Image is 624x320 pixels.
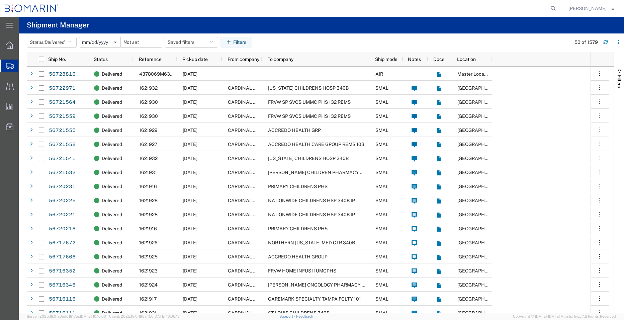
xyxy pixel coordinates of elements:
[139,57,162,62] span: Reference
[139,85,158,91] span: 1621932
[408,57,421,62] span: Notes
[183,156,197,161] span: 09/04/2025
[457,85,505,91] span: Wood Hollow
[228,57,259,62] span: From company
[513,314,616,319] span: Copyright © [DATE]-[DATE] Agistix Inc., All Rights Reserved
[375,128,388,133] span: SMAL
[102,137,122,151] span: Delivered
[183,142,197,147] span: 09/04/2025
[49,111,76,122] a: 56721559
[375,198,388,203] span: SMAL
[228,310,272,316] span: CARDINAL HEALTH
[228,156,272,161] span: CARDINAL HEALTH
[375,99,388,105] span: SMAL
[228,184,272,189] span: CARDINAL HEALTH
[139,128,158,133] span: 1621929
[457,156,505,161] span: Wood Hollow
[220,37,252,48] button: Filters
[228,268,272,273] span: CARDINAL HEALTH
[183,268,197,273] span: 09/04/2025
[109,314,180,318] span: Client: 2025.18.0-198a450
[44,39,65,45] span: Delivered
[228,198,272,203] span: CARDINAL HEALTH
[139,310,157,316] span: 1621921
[268,198,355,203] span: NATIONWIDE CHILDRENS HSP 340B IP
[457,57,476,62] span: Location
[182,57,208,62] span: Pickup date
[139,184,157,189] span: 1621916
[433,57,444,62] span: Docs
[102,109,122,123] span: Delivered
[49,69,76,80] a: 56728816
[48,57,66,62] span: Ship No.
[102,165,122,179] span: Delivered
[139,156,158,161] span: 1621932
[183,240,197,245] span: 09/04/2025
[375,71,383,77] span: AIR
[268,156,349,161] span: TEXAS CHILDRENS HOSP 340B
[102,250,122,264] span: Delivered
[375,296,388,302] span: SMAL
[228,282,272,288] span: CARDINAL HEALTH
[375,268,388,273] span: SMAL
[27,17,89,33] h4: Shipment Manager
[268,254,328,259] span: ACCREDO HEALTH GROUP
[457,170,505,175] span: Wood Hollow
[457,113,505,119] span: Wood Hollow
[457,282,505,288] span: Wood Hollow
[375,184,388,189] span: SMAL
[457,226,505,231] span: Wood Hollow
[183,85,197,91] span: 09/04/2025
[268,142,364,147] span: ACCREDO HEALTH CARE GROUP REMS 103
[568,5,607,12] span: Vimalier Reyes-Ortiz
[228,99,272,105] span: CARDINAL HEALTH
[139,113,158,119] span: 1621930
[268,128,321,133] span: ACCREDO HEALTH GRP
[457,128,505,133] span: Wood Hollow
[49,167,76,178] a: 56721532
[102,123,122,137] span: Delivered
[268,99,351,105] span: FRVW SP SVCS UMMC PHS 132 REMS
[102,278,122,292] span: Delivered
[296,314,313,318] a: Feedback
[183,170,197,175] span: 09/04/2025
[268,296,361,302] span: CAREMARK SPECIALTY TAMPA FCLTY 101
[375,226,388,231] span: SMAL
[49,210,76,220] a: 56720221
[375,170,388,175] span: SMAL
[165,37,218,48] button: Saved filters
[183,71,197,77] span: 09/02/2025
[375,240,388,245] span: SMAL
[27,314,106,318] span: Server: 2025.18.0-a0edd1917ac
[228,85,272,91] span: CARDINAL HEALTH
[80,314,106,318] span: [DATE] 10:10:00
[268,85,349,91] span: TEXAS CHILDRENS HOSP 340B
[268,57,293,62] span: To company
[268,170,370,175] span: COHEN CHILDREN PHARMACY WAC
[139,198,158,203] span: 1621928
[268,226,328,231] span: PRIMARY CHILDRENS PHS
[268,310,330,316] span: ST LOUIS CHILDRENS 340B
[183,254,197,259] span: 09/04/2025
[228,240,272,245] span: CARDINAL HEALTH
[375,282,388,288] span: SMAL
[268,282,370,288] span: KAISER ONCOLOGY PHARMACY 104
[102,222,122,236] span: Delivered
[375,57,397,62] span: Ship mode
[183,128,197,133] span: 09/04/2025
[49,181,76,192] a: 56720231
[139,99,158,105] span: 1621930
[79,37,120,47] input: Not set
[228,226,272,231] span: CARDINAL HEALTH
[268,268,336,273] span: FRVW HOME INFUS II UMCPHS
[102,193,122,208] span: Delivered
[375,254,388,259] span: SMAL
[139,254,158,259] span: 1621925
[228,296,272,302] span: CARDINAL HEALTH
[279,314,296,318] a: Support
[268,212,355,217] span: NATIONWIDE CHILDRENS HSP 340B IP
[457,71,492,77] span: Master Location
[5,3,58,13] img: logo
[375,142,388,147] span: SMAL
[102,208,122,222] span: Delivered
